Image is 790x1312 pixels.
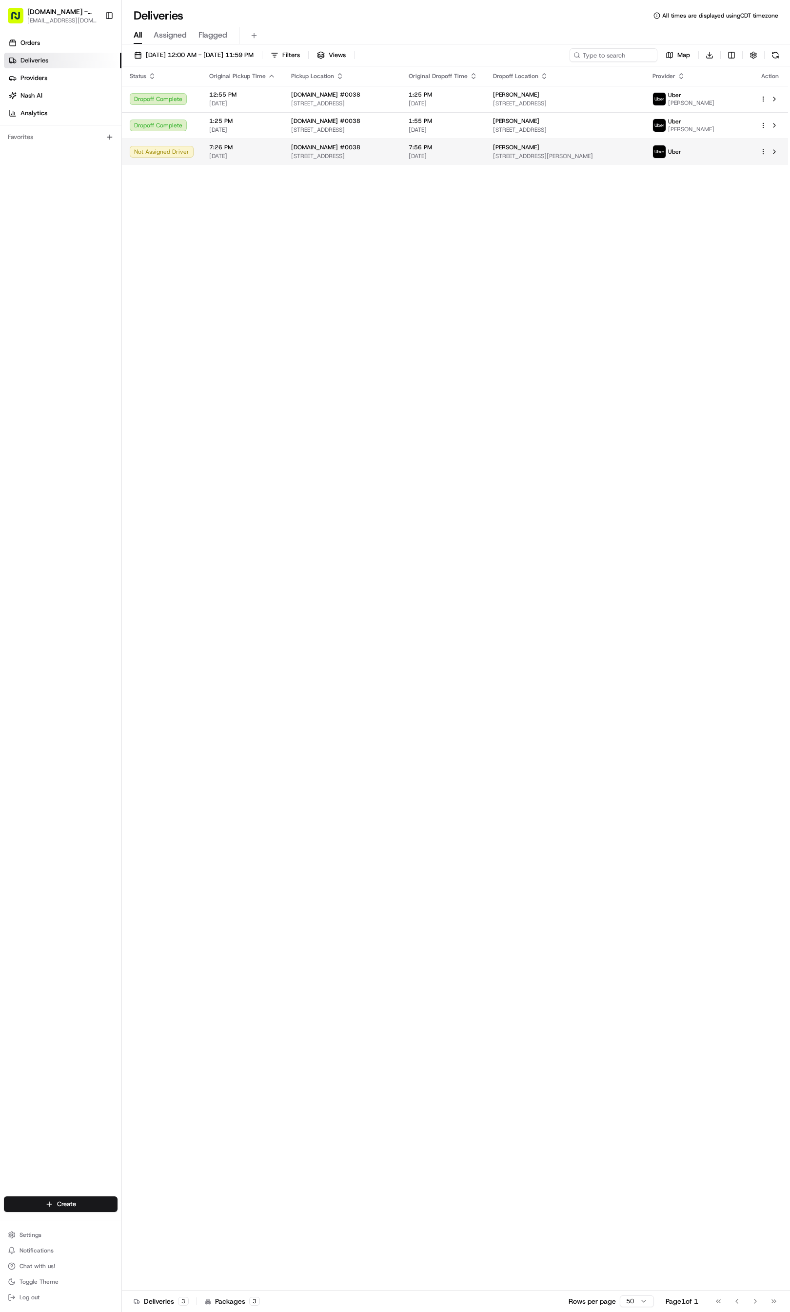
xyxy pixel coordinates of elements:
span: Status [130,72,146,80]
span: [PERSON_NAME] [668,99,714,107]
img: 1736555255976-a54dd68f-1ca7-489b-9aae-adbdc363a1c4 [10,94,27,111]
a: Nash AI [4,88,121,103]
img: Nash [10,10,29,30]
span: [PERSON_NAME] [493,143,539,151]
span: Dropoff Location [493,72,538,80]
span: [DATE] [209,100,276,107]
span: Original Dropoff Time [409,72,468,80]
span: [STREET_ADDRESS] [291,126,393,134]
span: [STREET_ADDRESS] [291,152,393,160]
span: Deliveries [20,56,48,65]
span: Pylon [97,166,118,173]
button: Map [661,48,694,62]
span: All times are displayed using CDT timezone [662,12,778,20]
span: [PERSON_NAME] [493,91,539,99]
input: Type to search [570,48,657,62]
button: Chat with us! [4,1259,118,1273]
button: Log out [4,1291,118,1304]
span: [DOMAIN_NAME] - [GEOGRAPHIC_DATA] [27,7,97,17]
span: [DATE] [409,100,477,107]
span: Notifications [20,1247,54,1254]
span: Nash AI [20,91,42,100]
div: Page 1 of 1 [666,1296,698,1306]
span: Create [57,1200,76,1209]
span: 1:25 PM [209,117,276,125]
img: uber-new-logo.jpeg [653,145,666,158]
span: 1:25 PM [409,91,477,99]
button: Views [313,48,350,62]
div: We're available if you need us! [33,103,123,111]
span: Log out [20,1293,39,1301]
span: [STREET_ADDRESS] [291,100,393,107]
span: Orders [20,39,40,47]
span: [PERSON_NAME] [493,117,539,125]
span: Pickup Location [291,72,334,80]
a: Powered byPylon [69,165,118,173]
span: Provider [652,72,675,80]
a: Analytics [4,105,121,121]
span: Filters [282,51,300,60]
img: uber-new-logo.jpeg [653,93,666,105]
span: [DATE] [409,126,477,134]
div: Action [760,72,780,80]
span: 1:55 PM [409,117,477,125]
button: [EMAIL_ADDRESS][DOMAIN_NAME] [27,17,97,24]
span: Uber [668,91,681,99]
span: Flagged [198,29,227,41]
button: [DATE] 12:00 AM - [DATE] 11:59 PM [130,48,258,62]
button: Notifications [4,1244,118,1257]
span: Toggle Theme [20,1278,59,1286]
img: uber-new-logo.jpeg [653,119,666,132]
button: Create [4,1196,118,1212]
span: 12:55 PM [209,91,276,99]
span: Knowledge Base [20,142,75,152]
span: All [134,29,142,41]
span: [DOMAIN_NAME] #0038 [291,91,360,99]
div: 3 [249,1297,260,1306]
span: Map [677,51,690,60]
div: Packages [205,1296,260,1306]
a: 💻API Documentation [79,138,160,156]
span: Uber [668,118,681,125]
a: 📗Knowledge Base [6,138,79,156]
span: Original Pickup Time [209,72,266,80]
button: [DOMAIN_NAME] - [GEOGRAPHIC_DATA][EMAIL_ADDRESS][DOMAIN_NAME] [4,4,101,27]
span: [DATE] [209,126,276,134]
span: Providers [20,74,47,82]
span: Uber [668,148,681,156]
span: [DATE] [209,152,276,160]
p: Rows per page [569,1296,616,1306]
div: Start new chat [33,94,160,103]
span: Analytics [20,109,47,118]
span: [PERSON_NAME] [668,125,714,133]
span: Chat with us! [20,1262,55,1270]
div: Favorites [4,129,118,145]
button: Start new chat [166,97,178,108]
h1: Deliveries [134,8,183,23]
div: Deliveries [134,1296,189,1306]
span: 7:26 PM [209,143,276,151]
button: Refresh [769,48,782,62]
button: Toggle Theme [4,1275,118,1289]
span: [DOMAIN_NAME] #0038 [291,117,360,125]
span: [STREET_ADDRESS] [493,126,637,134]
a: Providers [4,70,121,86]
a: Deliveries [4,53,121,68]
input: Clear [25,63,161,74]
p: Welcome 👋 [10,40,178,55]
button: Settings [4,1228,118,1242]
span: [STREET_ADDRESS] [493,100,637,107]
button: Filters [266,48,304,62]
div: 📗 [10,143,18,151]
span: [STREET_ADDRESS][PERSON_NAME] [493,152,637,160]
span: [DATE] 12:00 AM - [DATE] 11:59 PM [146,51,254,60]
a: Orders [4,35,121,51]
div: 3 [178,1297,189,1306]
div: 💻 [82,143,90,151]
span: API Documentation [92,142,157,152]
span: 7:56 PM [409,143,477,151]
span: [DOMAIN_NAME] #0038 [291,143,360,151]
span: Settings [20,1231,41,1239]
span: Views [329,51,346,60]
